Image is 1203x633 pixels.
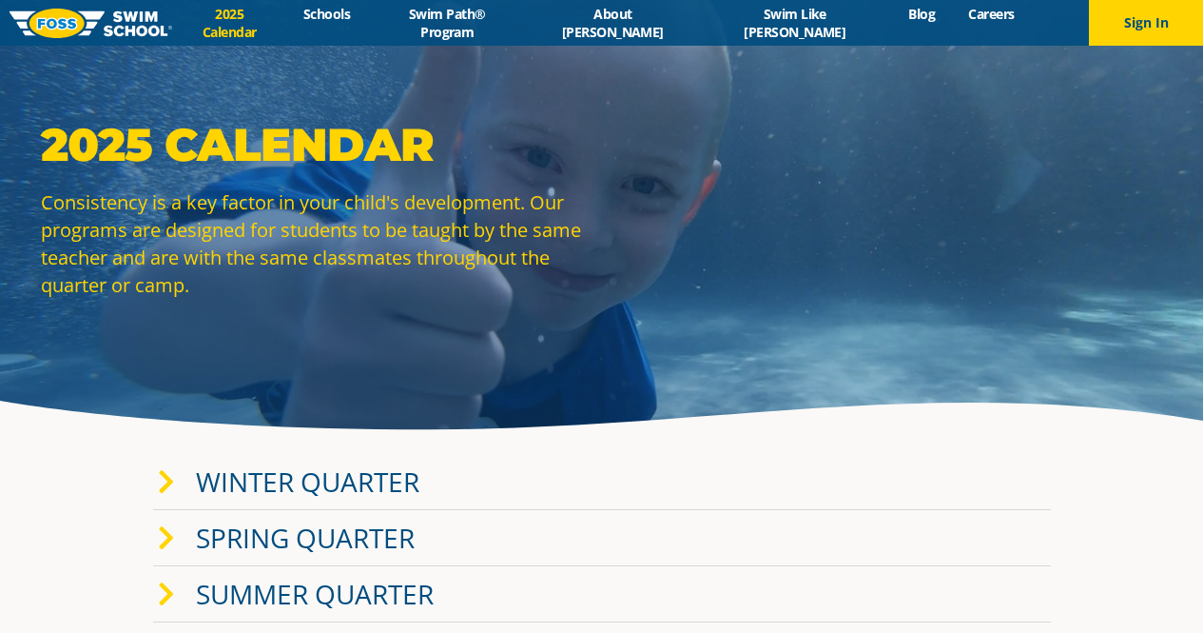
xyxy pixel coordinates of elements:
[952,5,1031,23] a: Careers
[698,5,892,41] a: Swim Like [PERSON_NAME]
[41,188,592,299] p: Consistency is a key factor in your child's development. Our programs are designed for students t...
[172,5,287,41] a: 2025 Calendar
[41,117,434,172] strong: 2025 Calendar
[196,520,415,556] a: Spring Quarter
[287,5,367,23] a: Schools
[196,576,434,612] a: Summer Quarter
[10,9,172,38] img: FOSS Swim School Logo
[892,5,952,23] a: Blog
[528,5,698,41] a: About [PERSON_NAME]
[196,464,419,500] a: Winter Quarter
[367,5,528,41] a: Swim Path® Program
